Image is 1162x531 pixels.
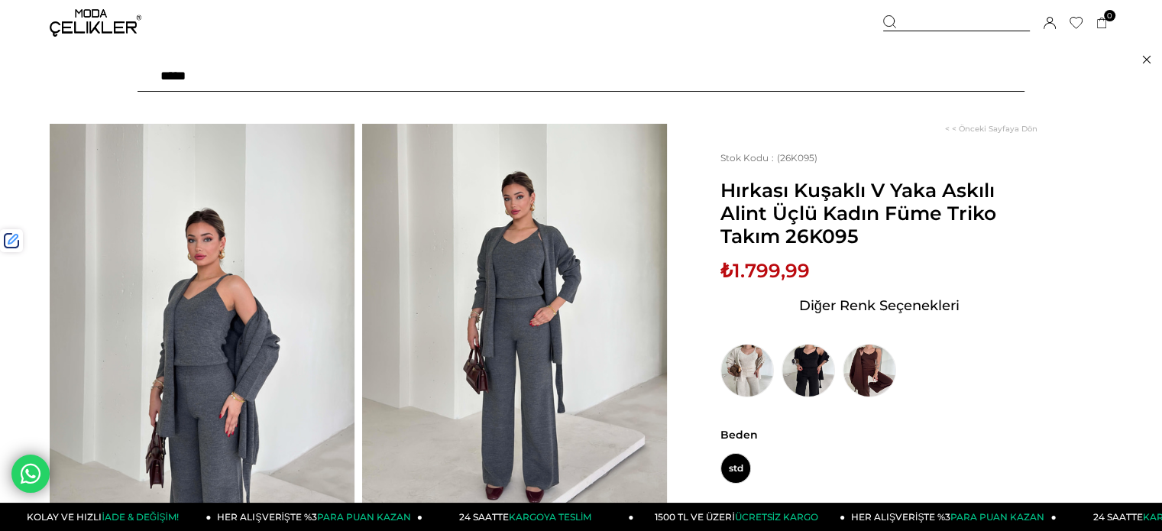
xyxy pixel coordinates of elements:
[317,511,411,523] span: PARA PUAN KAZAN
[720,453,751,484] span: std
[799,293,960,318] span: Diğer Renk Seçenekleri
[509,511,591,523] span: KARGOYA TESLİM
[362,124,667,530] img: Alint triko takım 26K095
[720,152,777,164] span: Stok Kodu
[720,428,1037,442] span: Beden
[845,503,1057,531] a: HER ALIŞVERİŞTE %3PARA PUAN KAZAN
[843,344,896,397] img: Hırkası Kuşaklı V Yaka Askılı Alint Üçlü Kadın Kahve Triko Takım 26K095
[422,503,634,531] a: 24 SAATTEKARGOYA TESLİM
[782,344,835,397] img: Hırkası Kuşaklı V Yaka Askılı Alint Üçlü Kadın Siyah Triko Takım 26K095
[1104,10,1115,21] span: 0
[735,511,818,523] span: ÜCRETSİZ KARGO
[950,511,1044,523] span: PARA PUAN KAZAN
[720,152,817,164] span: (26K095)
[720,179,1037,248] span: Hırkası Kuşaklı V Yaka Askılı Alint Üçlü Kadın Füme Triko Takım 26K095
[945,124,1037,134] a: < < Önceki Sayfaya Dön
[634,503,846,531] a: 1500 TL VE ÜZERİÜCRETSİZ KARGO
[212,503,423,531] a: HER ALIŞVERİŞTE %3PARA PUAN KAZAN
[1096,18,1108,29] a: 0
[50,124,354,530] img: Alint triko takım 26K095
[720,259,810,282] span: ₺1.799,99
[720,344,774,397] img: Hırkası Kuşaklı V Yaka Askılı Alint Üçlü Kadın Taş Triko Takım 26K095
[102,511,178,523] span: İADE & DEĞİŞİM!
[50,9,141,37] img: logo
